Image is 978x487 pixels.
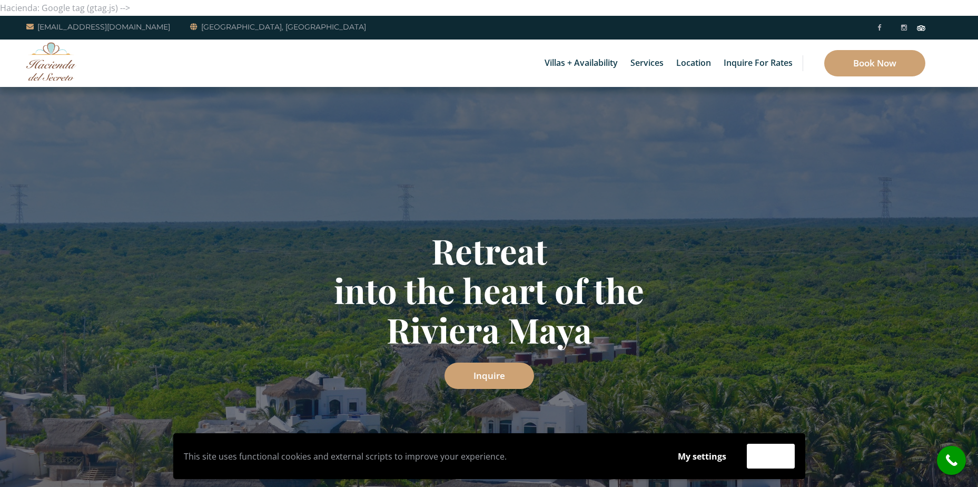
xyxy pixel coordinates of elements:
h1: Retreat into the heart of the Riviera Maya [181,231,797,349]
a: Inquire for Rates [718,40,798,87]
a: [EMAIL_ADDRESS][DOMAIN_NAME] [26,21,170,33]
a: call [937,446,966,475]
a: Services [625,40,669,87]
i: call [940,449,963,472]
img: Tripadvisor_logomark.svg [917,25,925,31]
a: [GEOGRAPHIC_DATA], [GEOGRAPHIC_DATA] [190,21,366,33]
img: Awesome Logo [26,42,76,81]
p: This site uses functional cookies and external scripts to improve your experience. [184,449,657,464]
a: Villas + Availability [539,40,623,87]
a: Book Now [824,50,925,76]
button: Accept [747,444,795,469]
a: Inquire [444,363,534,389]
a: Location [671,40,716,87]
button: My settings [668,444,736,469]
